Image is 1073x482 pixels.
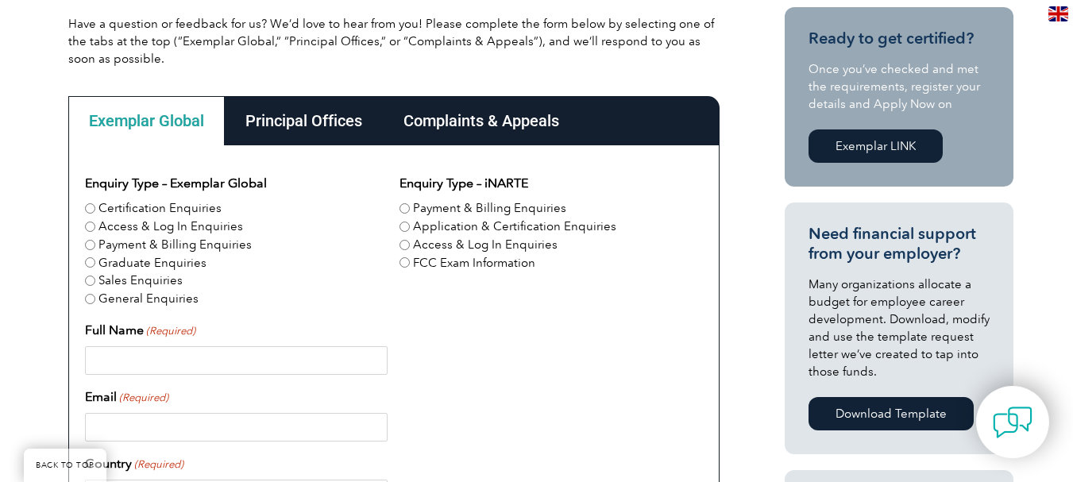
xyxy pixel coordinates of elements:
[68,96,225,145] div: Exemplar Global
[413,236,558,254] label: Access & Log In Enquiries
[809,29,990,48] h3: Ready to get certified?
[383,96,580,145] div: Complaints & Appeals
[133,457,183,472] span: (Required)
[85,321,195,340] label: Full Name
[1048,6,1068,21] img: en
[399,174,528,193] legend: Enquiry Type – iNARTE
[413,254,535,272] label: FCC Exam Information
[24,449,106,482] a: BACK TO TOP
[98,254,206,272] label: Graduate Enquiries
[68,15,720,67] p: Have a question or feedback for us? We’d love to hear from you! Please complete the form below by...
[98,290,199,308] label: General Enquiries
[118,390,168,406] span: (Required)
[85,388,168,407] label: Email
[413,218,616,236] label: Application & Certification Enquiries
[85,174,267,193] legend: Enquiry Type – Exemplar Global
[809,129,943,163] a: Exemplar LINK
[993,403,1032,442] img: contact-chat.png
[809,397,974,430] a: Download Template
[98,218,243,236] label: Access & Log In Enquiries
[809,60,990,113] p: Once you’ve checked and met the requirements, register your details and Apply Now on
[809,224,990,264] h3: Need financial support from your employer?
[98,272,183,290] label: Sales Enquiries
[145,323,195,339] span: (Required)
[809,276,990,380] p: Many organizations allocate a budget for employee career development. Download, modify and use th...
[98,236,252,254] label: Payment & Billing Enquiries
[413,199,566,218] label: Payment & Billing Enquiries
[225,96,383,145] div: Principal Offices
[98,199,222,218] label: Certification Enquiries
[85,454,183,473] label: Country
